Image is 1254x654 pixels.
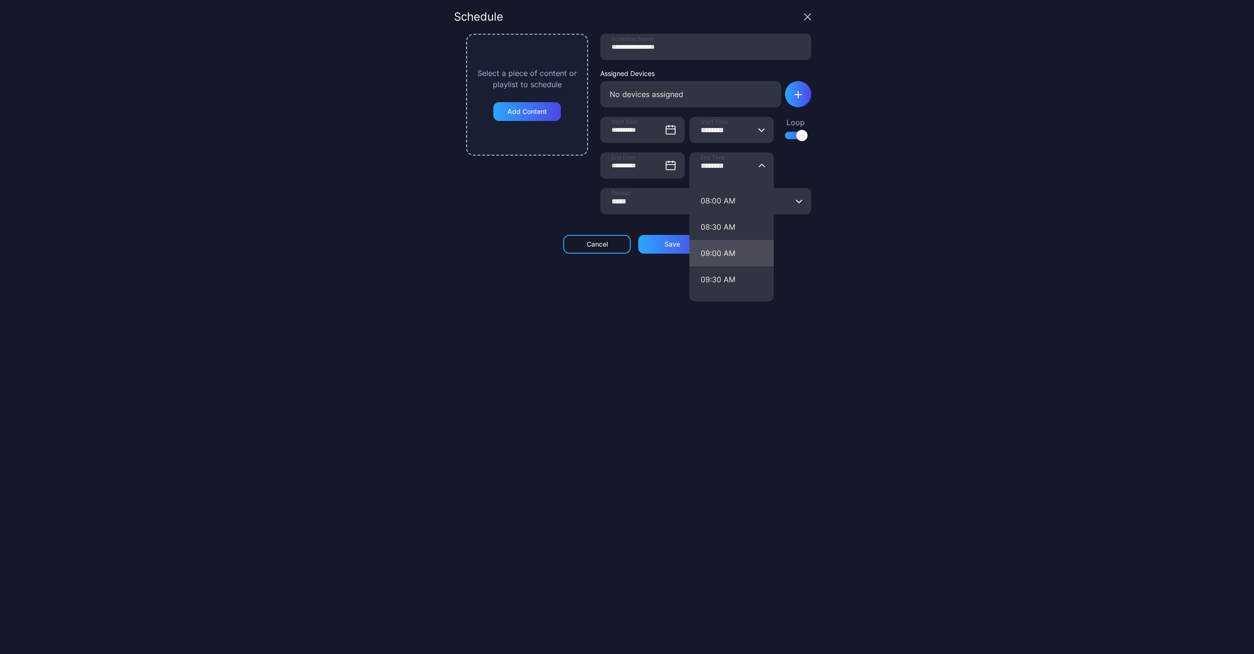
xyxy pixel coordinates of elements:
[600,152,685,179] input: End Date
[689,214,774,240] button: End Time07:30 AM08:00 AM09:00 AM09:30 AM10:00 AM
[689,266,774,293] button: End Time07:30 AM08:00 AM08:30 AM09:00 AM10:00 AM
[701,154,725,161] span: End Time
[612,189,630,197] span: Repeat
[454,11,503,23] div: Schedule
[689,117,774,143] input: Start Time
[476,68,579,90] div: Select a piece of content or playlist to schedule
[600,69,781,77] div: Assigned Devices
[563,235,631,254] button: Cancel
[795,188,803,214] button: Repeat
[689,240,774,266] button: End Time07:30 AM08:00 AM08:30 AM09:30 AM10:00 AM
[600,188,811,214] input: Repeat
[689,293,774,319] button: End Time07:30 AM08:00 AM08:30 AM09:00 AM09:30 AM
[600,34,811,60] input: Schedule Name
[587,241,608,248] div: Cancel
[600,117,685,143] input: Start Date
[689,188,774,214] button: End Time07:30 AM08:30 AM09:00 AM09:30 AM10:00 AM
[701,118,728,126] span: Start Time
[785,117,806,128] div: Loop
[689,152,774,179] input: End Time07:30 AM08:00 AM08:30 AM09:00 AM09:30 AM10:00 AM
[638,235,706,254] button: Save
[758,152,765,179] button: End Time07:30 AM08:00 AM08:30 AM09:00 AM09:30 AM10:00 AM
[600,81,781,107] div: No devices assigned
[493,102,561,121] button: Add Content
[507,108,547,115] div: Add Content
[758,117,765,143] button: Start Time
[665,241,680,248] div: Save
